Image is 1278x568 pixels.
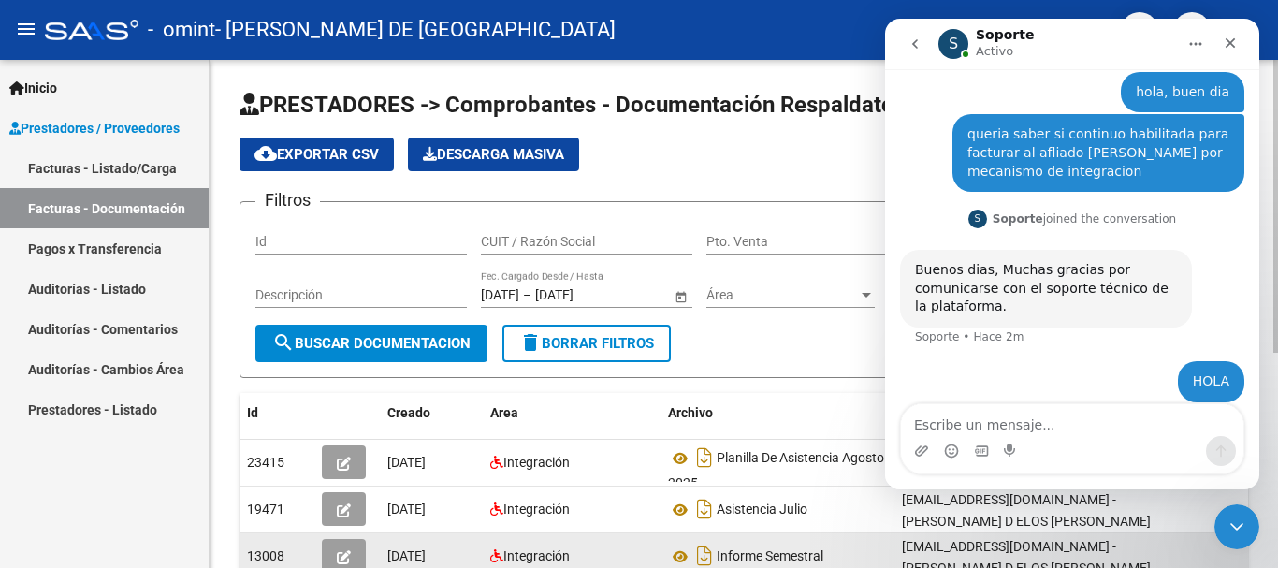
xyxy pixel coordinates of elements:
span: Informe Semestral [717,549,823,564]
mat-icon: delete [519,331,542,354]
span: 19471 [247,502,284,517]
datatable-header-cell: Area [483,393,661,433]
i: Descargar documento [692,494,717,524]
span: [DATE] [387,502,426,517]
app-download-masive: Descarga masiva de comprobantes (adjuntos) [408,138,579,171]
span: Integración [503,548,570,563]
datatable-header-cell: Creado [380,393,483,433]
span: Integración [503,502,570,517]
span: Borrar Filtros [519,335,654,352]
span: Exportar CSV [254,146,379,163]
button: Borrar Filtros [502,325,671,362]
datatable-header-cell: Archivo [661,393,894,433]
span: – [523,287,531,303]
button: Buscar Documentacion [255,325,487,362]
span: Creado [387,405,430,420]
span: PRESTADORES -> Comprobantes - Documentación Respaldatoria [240,92,921,118]
span: - [PERSON_NAME] DE [GEOGRAPHIC_DATA] [215,9,616,51]
span: Inicio [9,78,57,98]
span: Área [706,287,858,303]
span: 13008 [247,548,284,563]
span: - omint [148,9,215,51]
button: Open calendar [671,286,690,306]
button: Descarga Masiva [408,138,579,171]
span: Asistencia Julio [717,502,807,517]
span: [EMAIL_ADDRESS][DOMAIN_NAME] - [PERSON_NAME] D ELOS [PERSON_NAME] [902,492,1151,529]
span: [DATE] [387,455,426,470]
span: 23415 [247,455,284,470]
iframe: Intercom live chat [885,19,1259,489]
span: Area [490,405,518,420]
input: Fecha fin [535,287,627,303]
h3: Filtros [255,187,320,213]
mat-icon: menu [15,18,37,40]
input: Fecha inicio [481,287,519,303]
span: Buscar Documentacion [272,335,471,352]
span: Id [247,405,258,420]
span: Prestadores / Proveedores [9,118,180,138]
i: Descargar documento [692,443,717,473]
span: Descarga Masiva [423,146,564,163]
datatable-header-cell: Id [240,393,314,433]
mat-icon: cloud_download [254,142,277,165]
span: Planilla De Asistencia Agosto 2025 [668,451,884,491]
iframe: Intercom live chat [1214,504,1259,549]
span: Archivo [668,405,713,420]
button: Exportar CSV [240,138,394,171]
mat-icon: search [272,331,295,354]
span: Integración [503,455,570,470]
span: [DATE] [387,548,426,563]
